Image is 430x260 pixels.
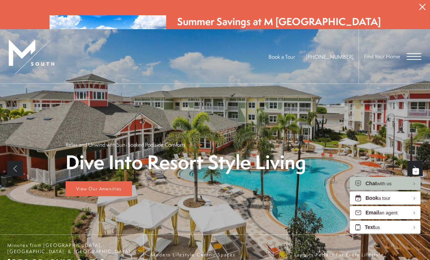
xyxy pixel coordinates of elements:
div: Summer Savings at M [GEOGRAPHIC_DATA] [177,15,381,29]
button: Open Menu [407,53,421,59]
span: View Our Amenities [76,186,121,192]
span: Layouts Perfect For Every Lifestyle [294,252,384,258]
span: [PHONE_NUMBER] [306,53,353,61]
a: Call Us at 813-570-8014 [306,53,353,61]
a: Next [407,161,423,176]
a: Book a Tour [269,53,295,61]
img: MSouth [9,39,54,74]
a: Find Your Home [364,53,400,60]
p: Dive Into Resort Style Living [66,152,306,173]
a: View Our Amenities [66,181,132,196]
img: Summer Savings at M South Apartments [50,15,166,84]
span: Minutes from [GEOGRAPHIC_DATA], [GEOGRAPHIC_DATA], & [GEOGRAPHIC_DATA] [7,242,136,255]
a: Previous [7,161,23,176]
p: Relax and Unwind with Sun-Soaked Poolside Comforts [66,141,185,148]
span: Modern Lifestyle Centric Spaces [151,252,245,258]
